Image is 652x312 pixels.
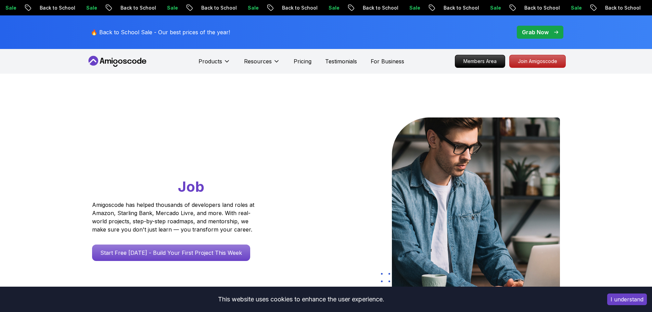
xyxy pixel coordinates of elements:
img: hero [392,117,560,294]
button: Accept cookies [607,294,647,305]
p: Products [199,57,222,65]
p: Sale [483,4,505,11]
p: Resources [244,57,272,65]
p: Sale [321,4,343,11]
p: Back to School [436,4,483,11]
p: Sale [79,4,101,11]
a: Members Area [455,55,505,68]
p: Sale [564,4,586,11]
a: Testimonials [325,57,357,65]
a: Pricing [294,57,311,65]
p: Back to School [598,4,644,11]
p: Sale [241,4,263,11]
p: 🔥 Back to School Sale - Our best prices of the year! [91,28,230,36]
p: Join Amigoscode [510,55,565,67]
p: Sale [160,4,182,11]
p: Sale [402,4,424,11]
p: Back to School [356,4,402,11]
p: Back to School [33,4,79,11]
button: Products [199,57,230,71]
h1: Go From Learning to Hired: Master Java, Spring Boot & Cloud Skills That Get You the [92,117,281,197]
button: Resources [244,57,280,71]
p: Members Area [455,55,505,67]
p: Grab Now [522,28,549,36]
p: Back to School [517,4,564,11]
p: Back to School [113,4,160,11]
a: Start Free [DATE] - Build Your First Project This Week [92,245,250,261]
a: Join Amigoscode [509,55,566,68]
p: Back to School [194,4,241,11]
div: This website uses cookies to enhance the user experience. [5,292,597,307]
a: For Business [371,57,404,65]
p: Amigoscode has helped thousands of developers land roles at Amazon, Starling Bank, Mercado Livre,... [92,201,256,234]
p: Back to School [275,4,321,11]
span: Job [178,178,204,195]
